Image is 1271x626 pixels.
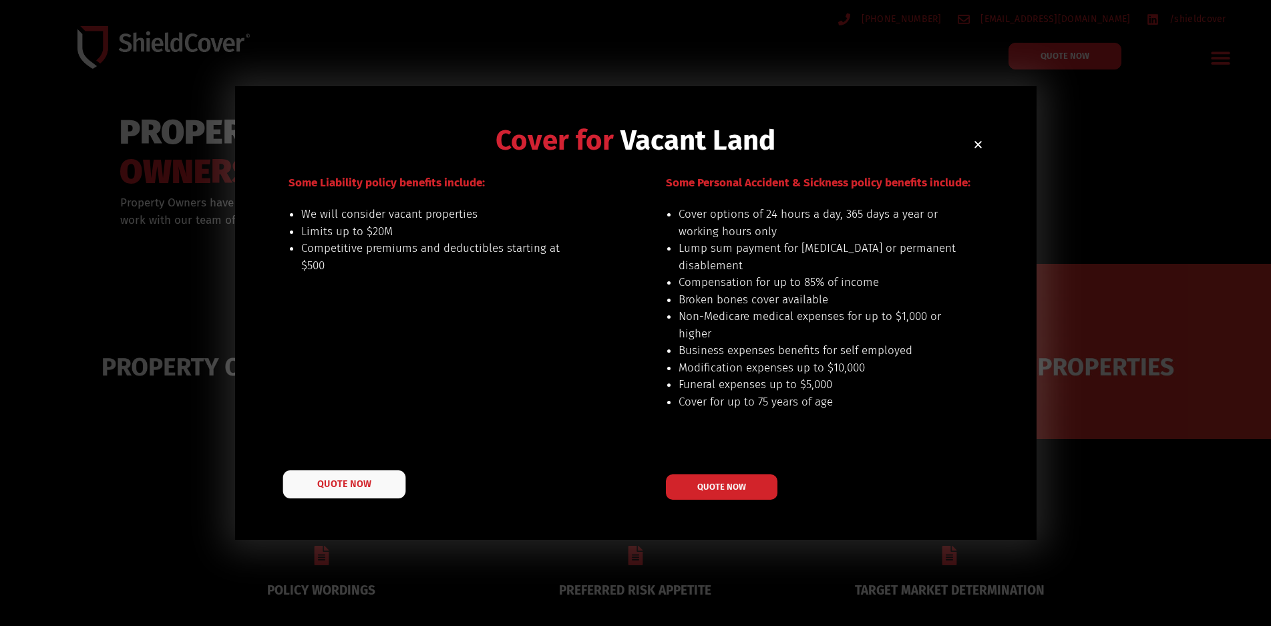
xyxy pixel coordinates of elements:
[679,342,957,359] li: Business expenses benefits for self employed
[679,206,957,240] li: Cover options of 24 hours a day, 365 days a year or working hours only
[666,474,777,500] a: QUOTE NOW
[1009,149,1271,626] iframe: LiveChat chat widget
[496,124,614,157] span: Cover for
[289,176,485,190] span: Some Liability policy benefits include:
[301,206,580,223] li: We will consider vacant properties
[679,376,957,394] li: Funeral expenses up to $5,000
[679,394,957,411] li: Cover for up to 75 years of age
[301,223,580,241] li: Limits up to $20M
[679,308,957,342] li: Non-Medicare medical expenses for up to $1,000 or higher
[666,176,970,190] span: Some Personal Accident & Sickness policy benefits include:
[679,274,957,291] li: Compensation for up to 85% of income
[317,479,371,488] span: QUOTE NOW
[283,470,405,498] a: QUOTE NOW
[973,140,983,150] a: Close
[679,240,957,274] li: Lump sum payment for [MEDICAL_DATA] or permanent disablement
[301,240,580,274] li: Competitive premiums and deductibles starting at $500
[697,482,746,491] span: QUOTE NOW
[620,124,775,157] span: Vacant Land
[679,291,957,309] li: Broken bones cover available
[679,359,957,377] li: Modification expenses up to $10,000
